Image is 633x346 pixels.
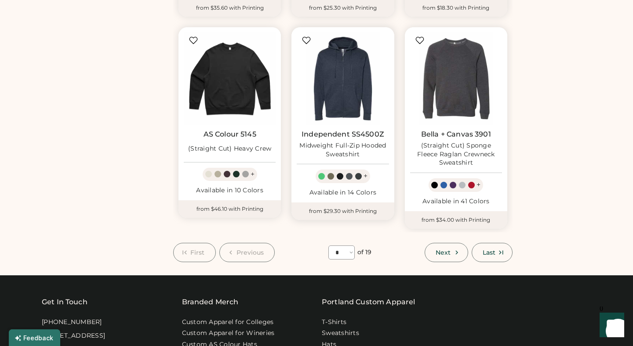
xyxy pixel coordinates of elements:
div: (Straight Cut) Heavy Crew [188,144,271,153]
a: Sweatshirts [322,329,359,338]
div: [STREET_ADDRESS] [42,332,105,340]
div: Available in 14 Colors [297,188,389,197]
button: First [173,243,216,262]
div: from $29.30 with Printing [291,202,394,220]
span: Next [436,249,451,256]
div: Available in 10 Colors [184,186,276,195]
div: + [477,180,480,190]
a: Bella + Canvas 3901 [421,130,491,139]
iframe: Front Chat [591,306,629,344]
a: Independent SS4500Z [302,130,384,139]
a: Custom Apparel for Colleges [182,318,274,327]
div: + [364,171,367,181]
span: First [190,249,205,256]
img: BELLA + CANVAS 3901 (Straight Cut) Sponge Fleece Raglan Crewneck Sweatshirt [410,32,502,124]
div: of 19 [357,248,372,257]
span: Last [483,249,495,256]
div: Get In Touch [42,297,87,307]
div: [PHONE_NUMBER] [42,318,102,327]
button: Next [425,243,468,262]
div: Branded Merch [182,297,239,307]
img: AS Colour 5145 (Straight Cut) Heavy Crew [184,32,276,124]
a: T-Shirts [322,318,346,327]
a: AS Colour 5145 [204,130,256,139]
div: Available in 41 Colors [410,197,502,206]
button: Previous [219,243,275,262]
span: Previous [236,249,264,256]
div: Midweight Full-Zip Hooded Sweatshirt [297,141,389,159]
div: from $46.10 with Printing [178,200,281,218]
div: from $34.00 with Printing [405,211,507,229]
div: + [251,169,255,179]
button: Last [472,243,513,262]
img: Independent Trading Co. SS4500Z Midweight Full-Zip Hooded Sweatshirt [297,32,389,124]
div: (Straight Cut) Sponge Fleece Raglan Crewneck Sweatshirt [410,141,502,168]
a: Portland Custom Apparel [322,297,415,307]
a: Custom Apparel for Wineries [182,329,275,338]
